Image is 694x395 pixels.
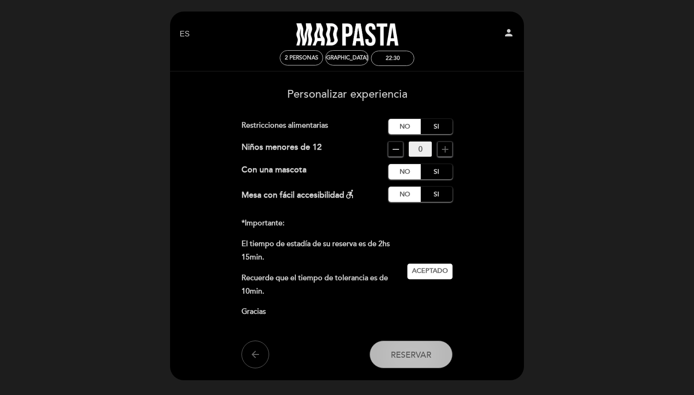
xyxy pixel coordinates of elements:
label: No [388,164,421,179]
button: arrow_back [241,341,269,368]
button: Aceptado [407,264,453,279]
button: person [503,27,514,41]
i: remove [390,144,401,155]
label: Si [420,164,453,179]
label: No [388,119,421,134]
div: Mesa con fácil accesibilidad [241,187,355,202]
i: arrow_back [250,349,261,360]
div: Con una mascota [241,164,306,179]
span: Reservar [391,349,431,360]
span: 2 personas [285,54,318,61]
label: Si [420,187,453,202]
i: person [503,27,514,38]
div: Niños menores de 12 [241,141,322,157]
span: Personalizar experiencia [287,88,407,101]
p: Gracias [241,305,400,318]
button: Reservar [370,341,453,368]
i: add [440,144,451,155]
div: Restricciones alimentarias [241,119,389,134]
i: accessible_forward [344,189,355,200]
div: 22:30 [386,55,400,62]
span: Aceptado [412,266,448,276]
label: No [388,187,421,202]
label: Si [420,119,453,134]
p: *Importante: [241,217,400,230]
p: Recuerde que el tiempo de tolerancia es de 10min. [241,271,400,298]
div: [DEMOGRAPHIC_DATA]. 4, sep. [308,54,387,61]
a: Mad Pasta House [289,22,405,47]
p: El tiempo de estadía de su reserva es de 2hs 15min. [241,237,400,264]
